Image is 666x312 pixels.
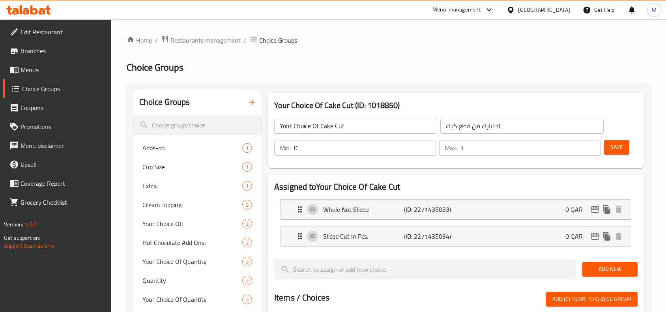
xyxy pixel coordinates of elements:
div: Choices [242,257,252,266]
span: 2 [243,220,252,228]
a: Grocery Checklist [3,193,111,212]
button: edit [589,230,601,242]
span: Your Choice Of: [142,219,242,228]
div: Your Choice Of Quantity2 [133,252,262,271]
button: Add New [582,262,638,277]
span: Add (0) items to choice group [552,294,631,304]
span: Branches [21,46,105,56]
div: Expand [281,226,631,246]
li: / [155,35,158,45]
input: search [133,115,262,135]
li: Expand [274,223,638,250]
li: / [244,35,247,45]
span: 2 [243,277,252,284]
div: Quantity2 [133,271,262,290]
span: Choice Groups [259,35,297,45]
a: Coupons [3,98,111,117]
div: Choices [242,276,252,285]
span: Version: [4,219,23,230]
div: Cup Size1 [133,157,262,176]
span: 2 [243,201,252,209]
div: Your Choice Of:2 [133,214,262,233]
span: Restaurants management [170,35,241,45]
a: Branches [3,41,111,60]
div: Expand [281,200,631,219]
div: Menu-management [432,5,481,15]
p: Min: [280,143,291,153]
p: Whole Not Sliced [323,205,404,214]
span: Get support on: [4,233,40,243]
span: Menus [21,65,105,75]
p: (ID: 2271435033) [404,205,458,214]
a: Edit Restaurant [3,22,111,41]
a: Upsell [3,155,111,174]
button: delete [613,230,625,242]
h2: Items / Choices [274,292,329,304]
div: Choices [242,238,252,247]
a: Home [127,35,152,45]
div: Your Choice Of Quantity2 [133,290,262,309]
a: Support.OpsPlatform [4,241,54,251]
span: Choice Groups [22,84,105,93]
span: Promotions [21,122,105,131]
a: Menus [3,60,111,79]
div: Choices [242,162,252,172]
span: Adds-on [142,143,242,153]
a: Menu disclaimer [3,136,111,155]
input: search [274,259,576,279]
h3: Your Choice Of Cake Cut (ID: 1018850) [274,99,638,112]
div: Choices [242,219,252,228]
p: (ID: 2271435034) [404,232,458,241]
div: Choices [242,181,252,191]
span: 2 [243,296,252,303]
span: 1.0.0 [24,219,37,230]
span: Your Choice Of Quantity [142,295,242,304]
div: Extra:1 [133,176,262,195]
div: Choices [242,295,252,304]
button: edit [589,204,601,215]
button: duplicate [601,230,613,242]
div: [GEOGRAPHIC_DATA] [518,6,570,14]
p: 0 QAR [565,232,589,241]
div: Cream Topping:2 [133,195,262,214]
nav: breadcrumb [127,35,650,45]
button: Save [604,140,629,155]
span: Cup Size [142,162,242,172]
p: Sliced Cut In Pcs. [323,232,404,241]
a: Restaurants management [161,35,241,45]
span: Coverage Report [21,179,105,188]
div: Hot Chocolate Add Ons:2 [133,233,262,252]
span: 1 [243,182,252,190]
span: 2 [243,239,252,247]
span: 2 [243,258,252,265]
span: Your Choice Of Quantity [142,257,242,266]
span: Save [610,142,623,152]
button: delete [613,204,625,215]
p: 0 QAR [565,205,589,214]
span: Hot Chocolate Add Ons: [142,238,242,247]
a: Choice Groups [3,79,111,98]
span: Upsell [21,160,105,169]
a: Coverage Report [3,174,111,193]
span: Edit Restaurant [21,27,105,37]
button: Add (0) items to choice group [546,292,638,306]
span: Cream Topping: [142,200,242,209]
span: Menu disclaimer [21,141,105,150]
span: Choice Groups [127,58,183,76]
span: 1 [243,144,252,152]
span: Coupons [21,103,105,112]
span: 1 [243,163,252,171]
span: Add New [589,264,631,274]
a: Promotions [3,117,111,136]
div: Choices [242,143,252,153]
h2: Assigned to Your Choice Of Cake Cut [274,181,638,193]
div: Adds-on1 [133,138,262,157]
button: duplicate [601,204,613,215]
span: M [652,6,657,14]
div: Choices [242,200,252,209]
li: Expand [274,196,638,223]
span: Grocery Checklist [21,198,105,207]
h2: Choice Groups [139,96,190,108]
p: Max: [445,143,457,153]
span: Extra: [142,181,242,191]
